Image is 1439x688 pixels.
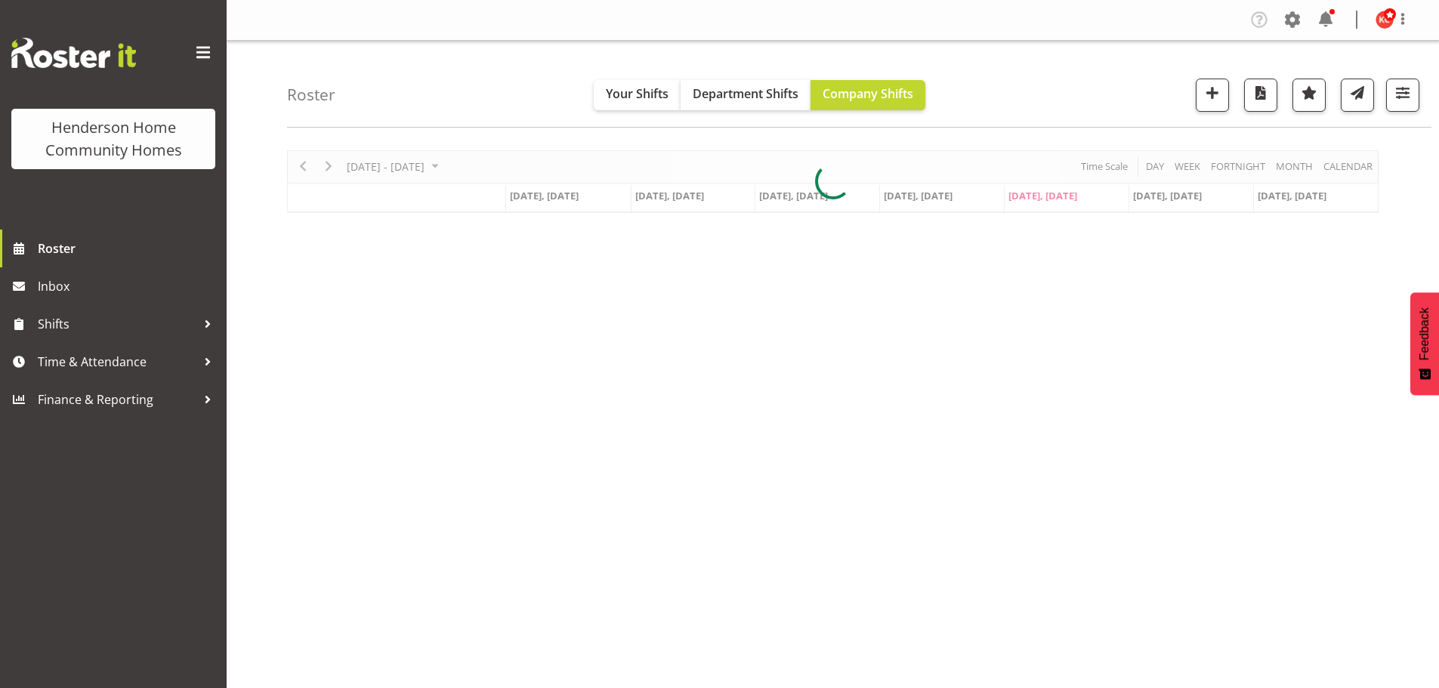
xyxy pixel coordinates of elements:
[38,350,196,373] span: Time & Attendance
[811,80,925,110] button: Company Shifts
[11,38,136,68] img: Rosterit website logo
[26,116,200,162] div: Henderson Home Community Homes
[681,80,811,110] button: Department Shifts
[693,85,798,102] span: Department Shifts
[38,275,219,298] span: Inbox
[823,85,913,102] span: Company Shifts
[1196,79,1229,112] button: Add a new shift
[1410,292,1439,395] button: Feedback - Show survey
[38,237,219,260] span: Roster
[1244,79,1277,112] button: Download a PDF of the roster according to the set date range.
[1376,11,1394,29] img: kirsty-crossley8517.jpg
[594,80,681,110] button: Your Shifts
[1341,79,1374,112] button: Send a list of all shifts for the selected filtered period to all rostered employees.
[1386,79,1419,112] button: Filter Shifts
[287,86,335,103] h4: Roster
[606,85,669,102] span: Your Shifts
[38,388,196,411] span: Finance & Reporting
[1292,79,1326,112] button: Highlight an important date within the roster.
[38,313,196,335] span: Shifts
[1418,307,1431,360] span: Feedback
